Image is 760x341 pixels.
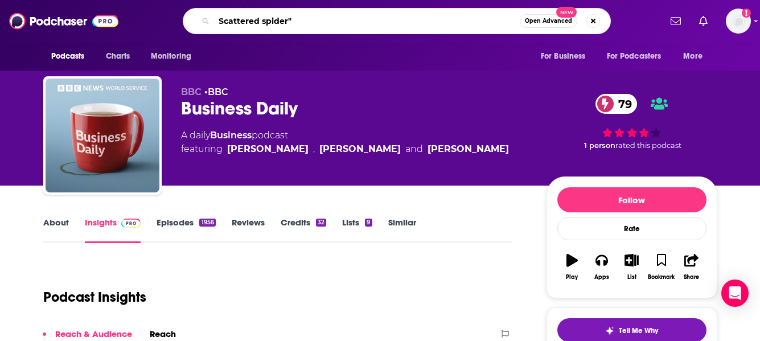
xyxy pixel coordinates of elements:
[405,142,423,156] span: and
[726,9,751,34] img: User Profile
[313,142,315,156] span: ,
[648,274,675,281] div: Bookmark
[557,246,587,287] button: Play
[43,46,100,67] button: open menu
[587,246,617,287] button: Apps
[615,141,681,150] span: rated this podcast
[525,18,572,24] span: Open Advanced
[43,217,69,243] a: About
[98,46,137,67] a: Charts
[150,328,176,339] h2: Reach
[46,79,159,192] img: Business Daily
[55,328,132,339] p: Reach & Audience
[151,48,191,64] span: Monitoring
[183,8,611,34] div: Search podcasts, credits, & more...
[106,48,130,64] span: Charts
[121,219,141,228] img: Podchaser Pro
[742,9,751,18] svg: Add a profile image
[607,94,638,114] span: 79
[541,48,586,64] span: For Business
[599,46,678,67] button: open menu
[647,246,676,287] button: Bookmark
[675,46,717,67] button: open menu
[684,274,699,281] div: Share
[627,274,636,281] div: List
[365,219,372,227] div: 9
[210,130,252,141] a: Business
[85,217,141,243] a: InsightsPodchaser Pro
[9,10,118,32] img: Podchaser - Follow, Share and Rate Podcasts
[388,217,416,243] a: Similar
[319,142,401,156] a: Ed Butler
[595,94,638,114] a: 79
[157,217,215,243] a: Episodes1956
[556,7,577,18] span: New
[721,280,749,307] div: Open Intercom Messenger
[584,141,615,150] span: 1 person
[683,48,703,64] span: More
[566,274,578,281] div: Play
[676,246,706,287] button: Share
[214,12,520,30] input: Search podcasts, credits, & more...
[695,11,712,31] a: Show notifications dropdown
[199,219,215,227] div: 1956
[619,326,658,335] span: Tell Me Why
[557,217,706,240] div: Rate
[557,187,706,212] button: Follow
[533,46,600,67] button: open menu
[208,87,228,97] a: BBC
[227,142,309,156] a: Manuela Saragosa
[607,48,662,64] span: For Podcasters
[181,142,509,156] span: featuring
[428,142,509,156] a: Samantha Fenwick
[43,289,146,306] h1: Podcast Insights
[617,246,646,287] button: List
[726,9,751,34] span: Logged in as hconnor
[520,14,577,28] button: Open AdvancedNew
[204,87,228,97] span: •
[666,11,685,31] a: Show notifications dropdown
[316,219,326,227] div: 32
[342,217,372,243] a: Lists9
[181,87,202,97] span: BBC
[594,274,609,281] div: Apps
[181,129,509,156] div: A daily podcast
[281,217,326,243] a: Credits32
[143,46,206,67] button: open menu
[51,48,85,64] span: Podcasts
[605,326,614,335] img: tell me why sparkle
[547,87,717,157] div: 79 1 personrated this podcast
[726,9,751,34] button: Show profile menu
[232,217,265,243] a: Reviews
